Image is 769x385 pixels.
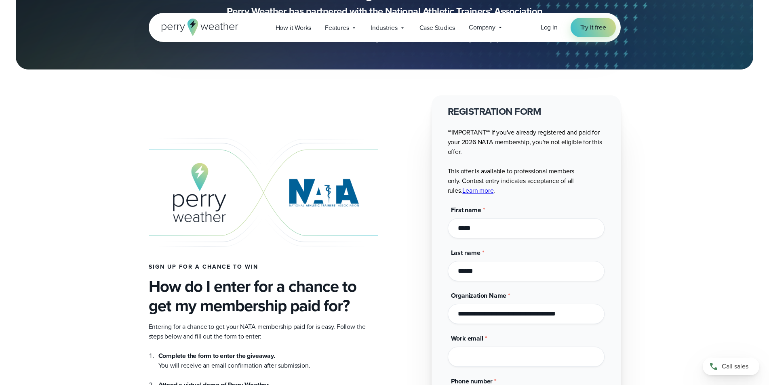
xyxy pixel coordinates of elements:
[451,334,483,343] span: Work email
[149,277,378,316] h3: How do I enter for a chance to get my membership paid for?
[469,23,495,32] span: Company
[580,23,606,32] span: Try it free
[413,19,462,36] a: Case Studies
[269,19,318,36] a: How it Works
[223,5,546,44] p: Perry Weather has partnered with the National Athletic Trainers’ Association to sponsor $50,000 i...
[451,248,480,257] span: Last name
[571,18,616,37] a: Try it free
[325,23,349,33] span: Features
[158,351,275,360] strong: Complete the form to enter the giveaway.
[149,322,378,341] p: Entering for a chance to get your NATA membership paid for is easy. Follow the steps below and fi...
[371,23,398,33] span: Industries
[722,362,748,371] span: Call sales
[448,128,605,196] p: **IMPORTANT** If you've already registered and paid for your 2026 NATA membership, you're not eli...
[448,104,541,119] strong: REGISTRATION FORM
[462,186,493,195] a: Learn more
[541,23,558,32] a: Log in
[276,23,312,33] span: How it Works
[158,351,378,370] li: You will receive an email confirmation after submission.
[149,264,378,270] h4: Sign up for a chance to win
[703,358,759,375] a: Call sales
[419,23,455,33] span: Case Studies
[451,205,481,215] span: First name
[451,291,507,300] span: Organization Name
